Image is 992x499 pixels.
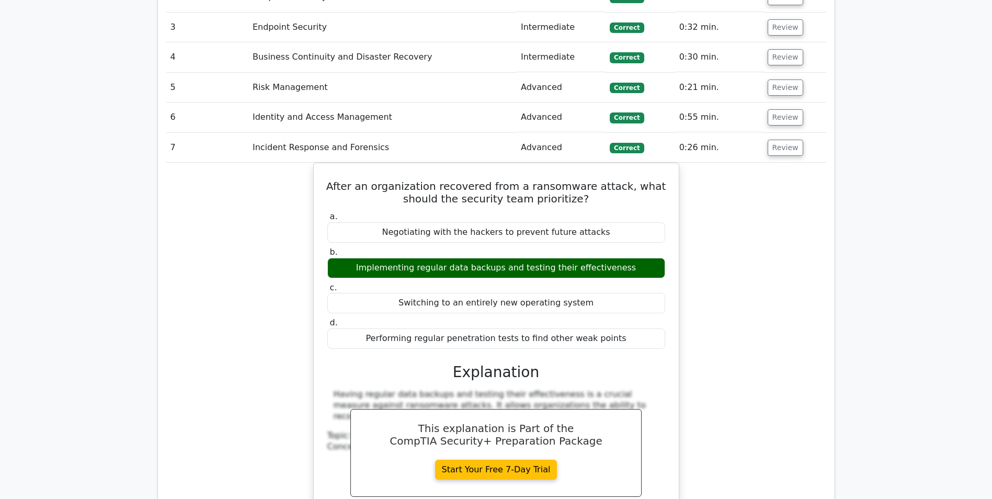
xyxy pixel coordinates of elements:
td: Intermediate [517,42,606,72]
td: 0:55 min. [675,103,763,132]
td: 6 [166,103,248,132]
span: Correct [610,22,644,33]
td: Advanced [517,103,606,132]
td: Incident Response and Forensics [248,133,517,163]
td: Advanced [517,133,606,163]
div: Implementing regular data backups and testing their effectiveness [327,258,665,278]
td: Business Continuity and Disaster Recovery [248,42,517,72]
td: 0:26 min. [675,133,763,163]
span: Correct [610,52,644,63]
td: Risk Management [248,73,517,103]
td: Advanced [517,73,606,103]
td: Endpoint Security [248,13,517,42]
button: Review [768,109,803,126]
div: Switching to an entirely new operating system [327,293,665,313]
h5: After an organization recovered from a ransomware attack, what should the security team prioritize? [326,180,666,205]
button: Review [768,49,803,65]
button: Review [768,140,803,156]
td: 3 [166,13,248,42]
button: Review [768,80,803,96]
span: b. [330,247,338,257]
td: 0:30 min. [675,42,763,72]
div: Topic: [327,430,665,441]
div: Concept: [327,441,665,452]
span: c. [330,282,337,292]
div: Performing regular penetration tests to find other weak points [327,328,665,349]
a: Start Your Free 7-Day Trial [435,460,557,480]
td: 0:21 min. [675,73,763,103]
span: Correct [610,83,644,93]
td: Intermediate [517,13,606,42]
td: 7 [166,133,248,163]
td: 5 [166,73,248,103]
button: Review [768,19,803,36]
td: Identity and Access Management [248,103,517,132]
span: d. [330,317,338,327]
td: 0:32 min. [675,13,763,42]
div: Having regular data backups and testing their effectiveness is a crucial measure against ransomwa... [334,389,659,422]
td: 4 [166,42,248,72]
span: Correct [610,112,644,123]
span: Correct [610,143,644,153]
span: a. [330,211,338,221]
h3: Explanation [334,364,659,381]
div: Negotiating with the hackers to prevent future attacks [327,222,665,243]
